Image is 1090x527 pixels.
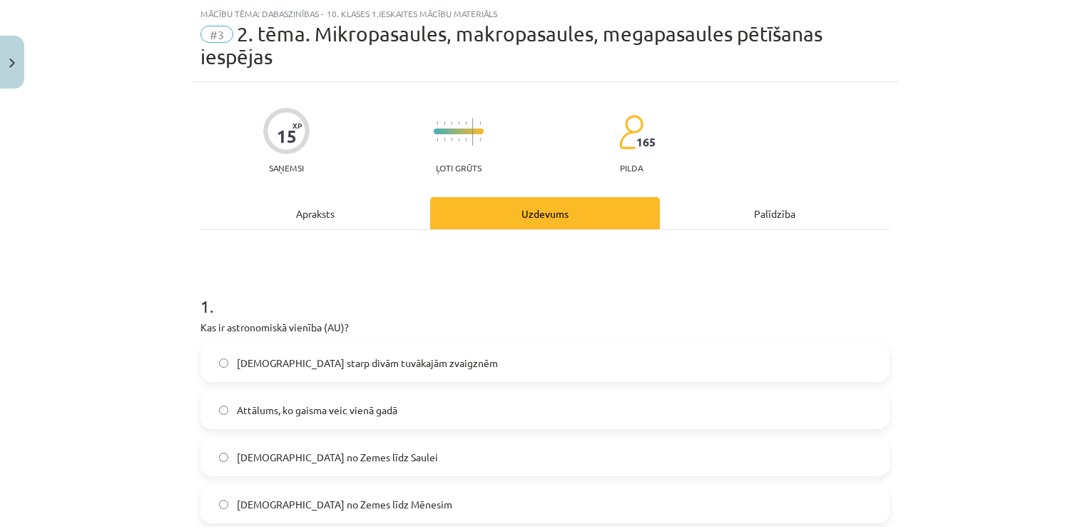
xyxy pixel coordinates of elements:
[458,121,459,125] img: icon-short-line-57e1e144782c952c97e751825c79c345078a6d821885a25fce030b3d8c18986b.svg
[618,114,643,150] img: students-c634bb4e5e11cddfef0936a35e636f08e4e9abd3cc4e673bd6f9a4125e45ecb1.svg
[479,138,481,141] img: icon-short-line-57e1e144782c952c97e751825c79c345078a6d821885a25fce030b3d8c18986b.svg
[458,138,459,141] img: icon-short-line-57e1e144782c952c97e751825c79c345078a6d821885a25fce030b3d8c18986b.svg
[436,163,482,173] p: Ļoti grūts
[200,271,890,316] h1: 1 .
[437,121,438,125] img: icon-short-line-57e1e144782c952c97e751825c79c345078a6d821885a25fce030b3d8c18986b.svg
[219,500,228,509] input: [DEMOGRAPHIC_DATA] no Zemes līdz Mēnesim
[237,403,397,418] span: Attālums, ko gaisma veic vienā gadā
[237,497,452,512] span: [DEMOGRAPHIC_DATA] no Zemes līdz Mēnesim
[292,121,302,129] span: XP
[200,9,890,19] div: Mācību tēma: Dabaszinības - 10. klases 1.ieskaites mācību materiāls
[237,450,438,465] span: [DEMOGRAPHIC_DATA] no Zemes līdz Saulei
[200,320,890,335] p: Kas ir astronomiskā vienība (AU)?
[277,126,297,146] div: 15
[437,138,438,141] img: icon-short-line-57e1e144782c952c97e751825c79c345078a6d821885a25fce030b3d8c18986b.svg
[660,197,890,229] div: Palīdzība
[237,356,498,371] span: [DEMOGRAPHIC_DATA] starp divām tuvākajām zvaigznēm
[451,121,452,125] img: icon-short-line-57e1e144782c952c97e751825c79c345078a6d821885a25fce030b3d8c18986b.svg
[219,453,228,462] input: [DEMOGRAPHIC_DATA] no Zemes līdz Saulei
[479,121,481,125] img: icon-short-line-57e1e144782c952c97e751825c79c345078a6d821885a25fce030b3d8c18986b.svg
[219,358,228,368] input: [DEMOGRAPHIC_DATA] starp divām tuvākajām zvaigznēm
[200,26,233,43] span: #3
[444,138,445,141] img: icon-short-line-57e1e144782c952c97e751825c79c345078a6d821885a25fce030b3d8c18986b.svg
[9,59,15,68] img: icon-close-lesson-0947bae3869378f0d4975bcd49f059093ad1ed9edebbc8119c70593378902aed.svg
[636,136,656,149] span: 165
[465,138,467,141] img: icon-short-line-57e1e144782c952c97e751825c79c345078a6d821885a25fce030b3d8c18986b.svg
[444,121,445,125] img: icon-short-line-57e1e144782c952c97e751825c79c345078a6d821885a25fce030b3d8c18986b.svg
[430,197,660,229] div: Uzdevums
[620,163,643,173] p: pilda
[200,197,430,229] div: Apraksts
[219,406,228,415] input: Attālums, ko gaisma veic vienā gadā
[451,138,452,141] img: icon-short-line-57e1e144782c952c97e751825c79c345078a6d821885a25fce030b3d8c18986b.svg
[472,118,474,146] img: icon-long-line-d9ea69661e0d244f92f715978eff75569469978d946b2353a9bb055b3ed8787d.svg
[263,163,310,173] p: Saņemsi
[465,121,467,125] img: icon-short-line-57e1e144782c952c97e751825c79c345078a6d821885a25fce030b3d8c18986b.svg
[200,22,822,69] span: 2. tēma. Mikropasaules, makropasaules, megapasaules pētīšanas iespējas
